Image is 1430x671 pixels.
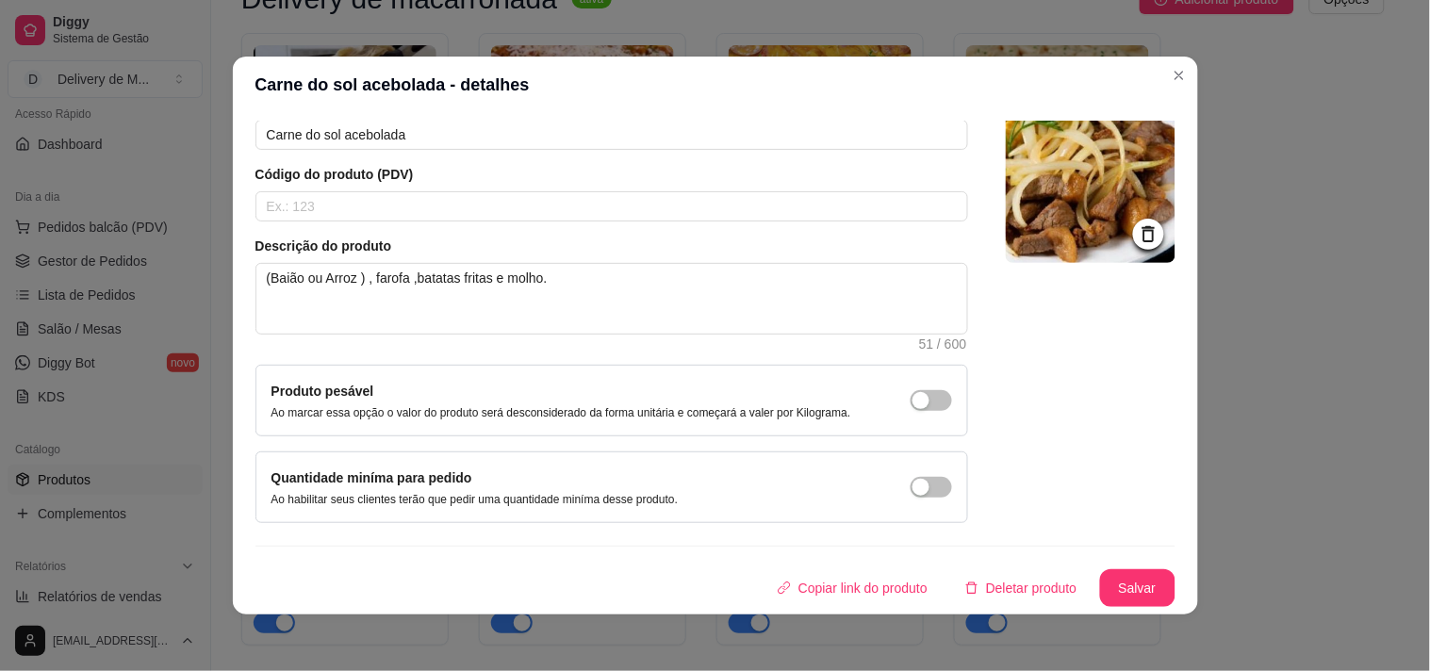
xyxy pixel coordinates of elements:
span: delete [965,581,978,595]
header: Carne do sol acebolada - detalhes [233,57,1198,113]
button: deleteDeletar produto [950,569,1093,607]
input: Ex.: 123 [255,191,968,221]
textarea: (Baião ou Arroz ) , farofa ,batatas fritas e molho. [256,264,967,334]
button: Close [1164,60,1194,90]
input: Ex.: Hamburguer de costela [255,120,968,150]
label: Produto pesável [271,384,374,399]
button: Salvar [1100,569,1175,607]
article: Código do produto (PDV) [255,165,968,184]
p: Ao habilitar seus clientes terão que pedir uma quantidade miníma desse produto. [271,492,679,507]
button: Copiar link do produto [763,569,943,607]
p: Ao marcar essa opção o valor do produto será desconsiderado da forma unitária e começará a valer ... [271,405,851,420]
article: Descrição do produto [255,237,968,255]
label: Quantidade miníma para pedido [271,470,472,485]
img: logo da loja [1006,93,1175,263]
